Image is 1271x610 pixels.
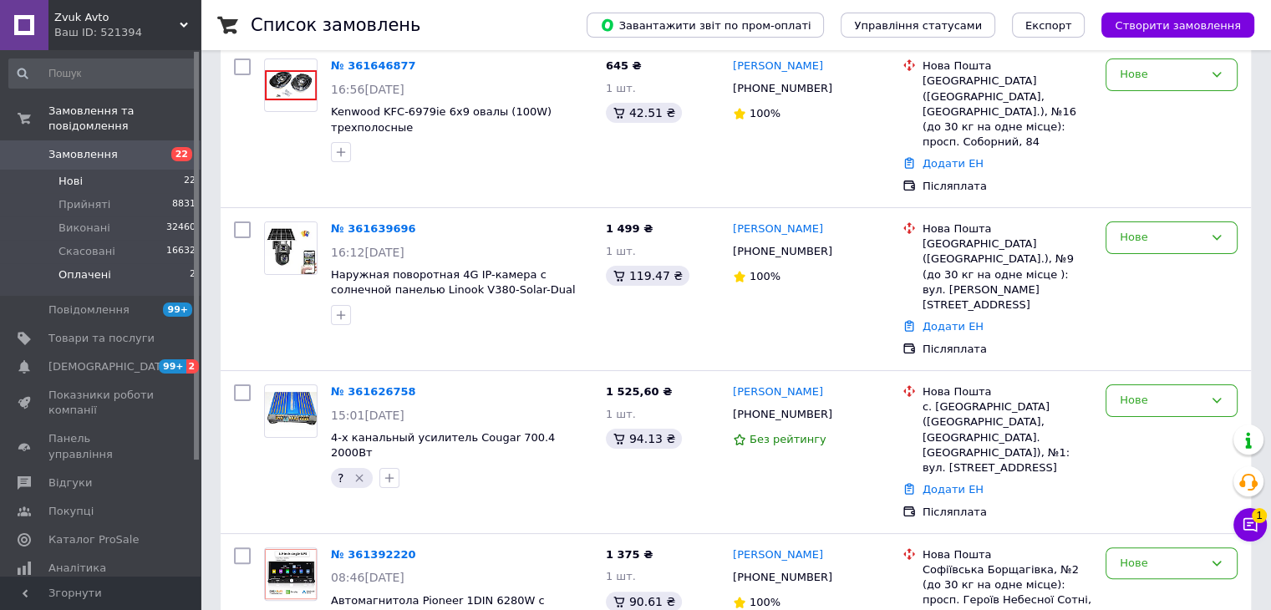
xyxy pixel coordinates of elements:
span: 99+ [159,359,186,374]
img: Фото товару [265,70,317,101]
div: Нове [1120,555,1203,572]
div: Післяплата [923,342,1092,357]
a: Створити замовлення [1085,18,1254,31]
span: 22 [184,174,196,189]
svg: Видалити мітку [353,471,366,485]
span: 1 шт. [606,245,636,257]
a: Додати ЕН [923,320,984,333]
span: Без рейтингу [750,433,826,445]
div: Нове [1120,66,1203,84]
div: с. [GEOGRAPHIC_DATA] ([GEOGRAPHIC_DATA], [GEOGRAPHIC_DATA]. [GEOGRAPHIC_DATA]), №1: вул. [STREET_... [923,399,1092,475]
div: [GEOGRAPHIC_DATA] ([GEOGRAPHIC_DATA].), №9 (до 30 кг на одне місце ): вул. [PERSON_NAME][STREET_A... [923,236,1092,313]
span: 8831 [172,197,196,212]
div: [PHONE_NUMBER] [730,78,836,99]
span: Нові [58,174,83,189]
a: Фото товару [264,58,318,112]
a: [PERSON_NAME] [733,221,823,237]
span: 16632 [166,244,196,259]
div: [PHONE_NUMBER] [730,241,836,262]
span: Zvuk Avto [54,10,180,25]
div: Нова Пошта [923,58,1092,74]
span: 1 375 ₴ [606,548,653,561]
a: № 361646877 [331,59,416,72]
span: Аналітика [48,561,106,576]
div: Нове [1120,229,1203,247]
span: Товари та послуги [48,331,155,346]
div: Нова Пошта [923,221,1092,236]
div: 94.13 ₴ [606,429,682,449]
div: [GEOGRAPHIC_DATA] ([GEOGRAPHIC_DATA], [GEOGRAPHIC_DATA].), №16 (до 30 кг на одне місце): просп. С... [923,74,1092,150]
div: [PHONE_NUMBER] [730,404,836,425]
span: Управління статусами [854,19,982,32]
span: 645 ₴ [606,59,642,72]
a: Kenwood KFC-6979ie 6x9 овалы (100W) трехполосные [331,105,552,134]
a: № 361639696 [331,222,416,235]
span: 99+ [163,302,192,317]
div: Ваш ID: 521394 [54,25,201,40]
span: Замовлення [48,147,118,162]
div: Післяплата [923,505,1092,520]
span: Скасовані [58,244,115,259]
a: № 361626758 [331,385,416,398]
span: [DEMOGRAPHIC_DATA] [48,359,172,374]
button: Створити замовлення [1101,13,1254,38]
span: Виконані [58,221,110,236]
span: Повідомлення [48,302,130,318]
a: [PERSON_NAME] [733,58,823,74]
div: Нова Пошта [923,547,1092,562]
span: 2 [186,359,200,374]
a: № 361392220 [331,548,416,561]
button: Завантажити звіт по пром-оплаті [587,13,824,38]
span: 100% [750,596,780,608]
span: 1 499 ₴ [606,222,653,235]
button: Експорт [1012,13,1085,38]
a: Додати ЕН [923,483,984,496]
span: Замовлення та повідомлення [48,104,201,134]
img: Фото товару [265,392,317,431]
span: Прийняті [58,197,110,212]
span: 1 шт. [606,82,636,94]
div: Нове [1120,392,1203,409]
div: Нова Пошта [923,384,1092,399]
span: Експорт [1025,19,1072,32]
span: Оплачені [58,267,111,282]
span: Показники роботи компанії [48,388,155,418]
span: 32460 [166,221,196,236]
a: [PERSON_NAME] [733,547,823,563]
div: [PHONE_NUMBER] [730,567,836,588]
a: [PERSON_NAME] [733,384,823,400]
a: Фото товару [264,547,318,601]
span: 1 шт. [606,570,636,582]
span: Покупці [48,504,94,519]
span: 15:01[DATE] [331,409,404,422]
a: Фото товару [264,221,318,275]
span: Відгуки [48,475,92,491]
a: Наружная поворотная 4G IP-камера с солнечной панелью Linook V380-Solar-Dual lens 8MP. V380Pro [331,268,576,312]
span: 1 [1252,508,1267,523]
span: 100% [750,270,780,282]
div: 42.51 ₴ [606,103,682,123]
span: ? [338,471,343,485]
span: 16:56[DATE] [331,83,404,96]
span: 100% [750,107,780,119]
span: Панель управління [48,431,155,461]
input: Пошук [8,58,197,89]
img: Фото товару [265,549,317,599]
span: 22 [171,147,192,161]
a: Додати ЕН [923,157,984,170]
div: Післяплата [923,179,1092,194]
span: 08:46[DATE] [331,571,404,584]
span: Завантажити звіт по пром-оплаті [600,18,811,33]
span: 1 шт. [606,408,636,420]
span: 2 [190,267,196,282]
img: Фото товару [265,222,317,274]
div: 119.47 ₴ [606,266,689,286]
a: Фото товару [264,384,318,438]
span: 16:12[DATE] [331,246,404,259]
span: Каталог ProSale [48,532,139,547]
a: 4-х канальный усилитель Cougar 700.4 2000Вт [331,431,555,460]
span: Створити замовлення [1115,19,1241,32]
